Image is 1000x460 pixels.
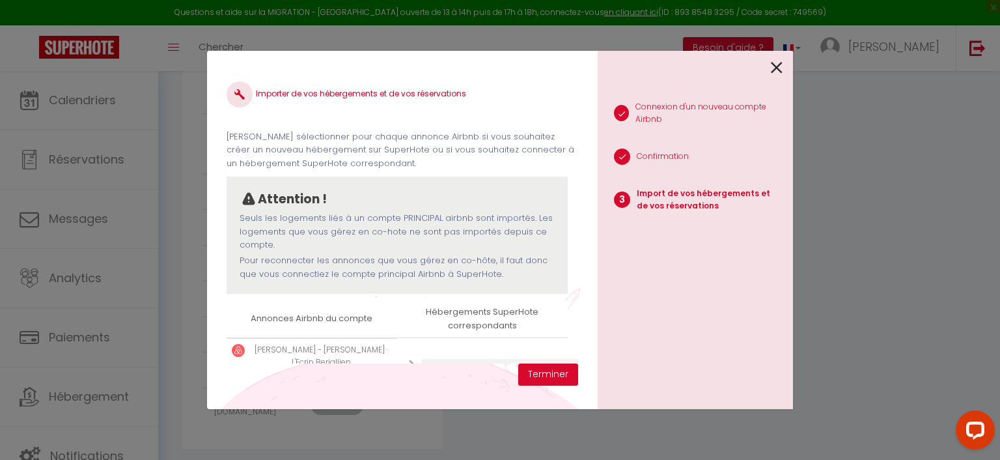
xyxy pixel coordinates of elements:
p: Import de vos hébergements et de vos réservations [637,188,783,212]
p: [PERSON_NAME] sélectionner pour chaque annonce Airbnb si vous souhaitez créer un nouveau hébergem... [227,130,578,170]
h4: Importer de vos hébergements et de vos réservations [227,81,578,108]
span: 3 [614,192,630,208]
p: Confirmation [637,151,689,163]
button: Terminer [518,364,578,386]
p: Seuls les logements liés à un compte PRINCIPAL airbnb sont importés. Les logements que vous gérez... [240,212,555,252]
p: [PERSON_NAME] - [PERSON_NAME] · L'Ecrin Berjallien [251,344,392,369]
th: Annonces Airbnb du compte [227,300,397,338]
p: Connexion d'un nouveau compte Airbnb [635,101,783,126]
p: Pour reconnecter les annonces que vous gérez en co-hôte, il faut donc que vous connectiez le comp... [240,254,555,281]
p: Attention ! [258,190,327,209]
iframe: LiveChat chat widget [945,405,1000,460]
th: Hébergements SuperHote correspondants [397,300,568,338]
